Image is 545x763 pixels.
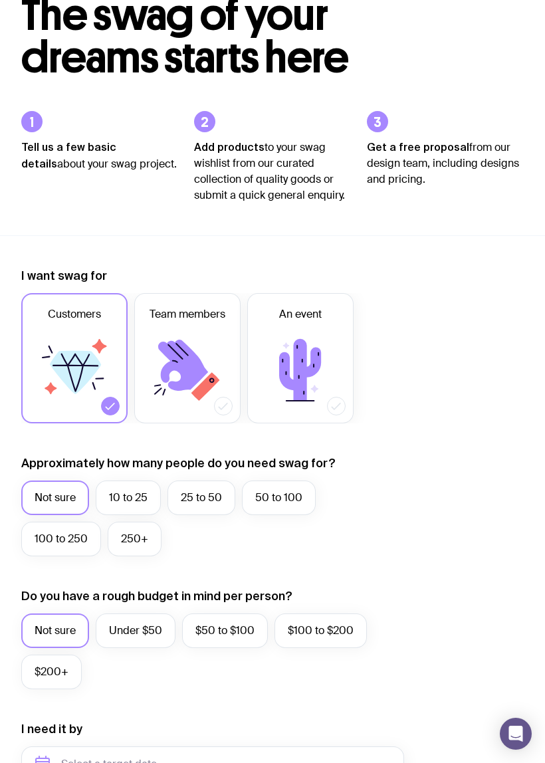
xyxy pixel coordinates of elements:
label: 250+ [108,522,162,556]
label: Approximately how many people do you need swag for? [21,455,336,471]
label: Not sure [21,613,89,648]
span: Team members [150,306,225,322]
label: I need it by [21,721,82,737]
span: Customers [48,306,101,322]
label: $200+ [21,655,82,689]
strong: Add products [194,141,265,153]
label: Do you have a rough budget in mind per person? [21,588,292,604]
label: 100 to 250 [21,522,101,556]
p: to your swag wishlist from our curated collection of quality goods or submit a quick general enqu... [194,139,351,203]
label: 25 to 50 [167,481,235,515]
p: about your swag project. [21,139,178,172]
label: $50 to $100 [182,613,268,648]
label: 10 to 25 [96,481,161,515]
label: 50 to 100 [242,481,316,515]
strong: Tell us a few basic details [21,141,116,169]
label: $100 to $200 [274,613,367,648]
div: Open Intercom Messenger [500,718,532,750]
label: Not sure [21,481,89,515]
label: Under $50 [96,613,175,648]
p: from our design team, including designs and pricing. [367,139,524,187]
strong: Get a free proposal [367,141,469,153]
span: An event [279,306,322,322]
label: I want swag for [21,268,107,284]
